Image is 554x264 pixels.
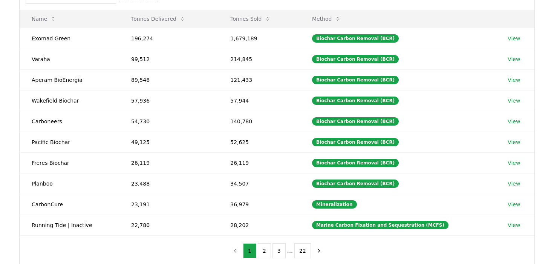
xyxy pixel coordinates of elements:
div: Biochar Carbon Removal (BCR) [312,159,399,167]
td: 54,730 [119,111,218,132]
td: 34,507 [218,173,300,194]
a: View [508,221,520,229]
td: Pacific Biochar [20,132,119,152]
td: Exomad Green [20,28,119,49]
td: 22,780 [119,215,218,235]
div: Biochar Carbon Removal (BCR) [312,34,399,43]
a: View [508,55,520,63]
li: ... [287,246,293,255]
a: View [508,180,520,187]
button: next page [312,243,325,258]
div: Biochar Carbon Removal (BCR) [312,117,399,126]
td: Aperam BioEnergia [20,69,119,90]
td: Running Tide | Inactive [20,215,119,235]
a: View [508,201,520,208]
button: 1 [243,243,256,258]
td: 214,845 [218,49,300,69]
td: 28,202 [218,215,300,235]
td: 99,512 [119,49,218,69]
td: 89,548 [119,69,218,90]
td: Freres Biochar [20,152,119,173]
div: Marine Carbon Fixation and Sequestration (MCFS) [312,221,448,229]
button: Tonnes Delivered [125,11,191,26]
div: Biochar Carbon Removal (BCR) [312,180,399,188]
td: Carboneers [20,111,119,132]
a: View [508,159,520,167]
td: Wakefield Biochar [20,90,119,111]
td: Planboo [20,173,119,194]
a: View [508,138,520,146]
td: 49,125 [119,132,218,152]
button: Method [306,11,347,26]
td: 26,119 [218,152,300,173]
div: Biochar Carbon Removal (BCR) [312,138,399,146]
div: Mineralization [312,200,357,209]
td: 121,433 [218,69,300,90]
td: 52,625 [218,132,300,152]
button: 3 [272,243,286,258]
td: 1,679,189 [218,28,300,49]
td: 140,780 [218,111,300,132]
td: CarbonCure [20,194,119,215]
button: Name [26,11,62,26]
div: Biochar Carbon Removal (BCR) [312,55,399,63]
button: 2 [258,243,271,258]
a: View [508,97,520,104]
a: View [508,35,520,42]
a: View [508,118,520,125]
button: 22 [294,243,311,258]
td: Varaha [20,49,119,69]
td: 57,936 [119,90,218,111]
td: 26,119 [119,152,218,173]
button: Tonnes Sold [224,11,277,26]
div: Biochar Carbon Removal (BCR) [312,97,399,105]
a: View [508,76,520,84]
td: 23,191 [119,194,218,215]
td: 36,979 [218,194,300,215]
td: 23,488 [119,173,218,194]
div: Biochar Carbon Removal (BCR) [312,76,399,84]
td: 57,944 [218,90,300,111]
td: 196,274 [119,28,218,49]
